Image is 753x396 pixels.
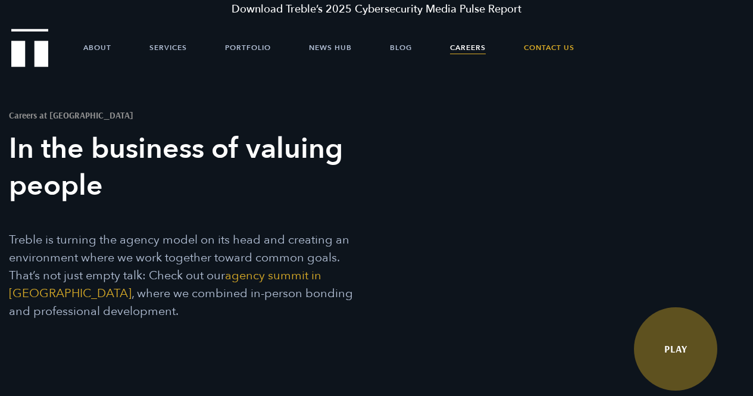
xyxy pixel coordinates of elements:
[225,30,271,66] a: Portfolio
[390,30,412,66] a: Blog
[149,30,187,66] a: Services
[524,30,574,66] a: Contact Us
[309,30,352,66] a: News Hub
[9,130,356,204] h3: In the business of valuing people
[9,267,321,301] a: agency summit in [GEOGRAPHIC_DATA]
[12,30,48,66] a: Treble Homepage
[83,30,111,66] a: About
[9,231,356,320] p: Treble is turning the agency model on its head and creating an environment where we work together...
[9,111,356,120] h1: Careers at [GEOGRAPHIC_DATA]
[634,307,717,391] a: Watch Video
[11,29,49,67] img: Treble logo
[450,30,486,66] a: Careers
